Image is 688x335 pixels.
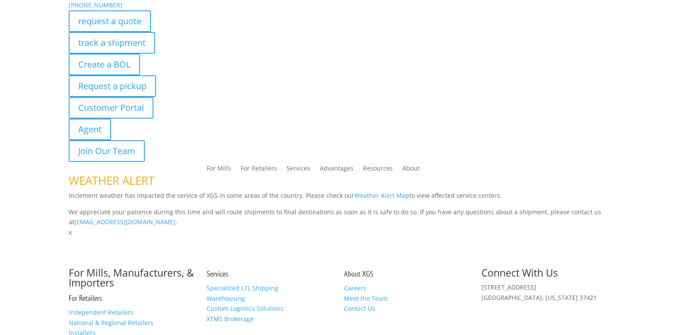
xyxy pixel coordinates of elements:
[69,140,145,162] a: Join Our Team
[207,284,278,292] a: Specialized LTL Shipping
[207,315,254,323] a: XTMS Brokerage
[320,165,354,175] a: Advantages
[354,191,409,200] a: Weather Alert Map
[344,269,373,279] a: About XGS
[69,266,194,290] a: For Mills, Manufacturers, & Importers
[363,165,393,175] a: Resources
[207,165,231,175] a: For Mills
[402,165,420,175] a: About
[74,218,175,226] a: [EMAIL_ADDRESS][DOMAIN_NAME]
[481,282,619,303] p: [STREET_ADDRESS] [GEOGRAPHIC_DATA], [US_STATE] 37421
[69,1,122,9] a: [PHONE_NUMBER]
[69,10,151,32] a: request a quote
[69,75,156,97] a: Request a pickup
[69,308,134,316] a: Independent Retailers
[69,319,153,327] a: National & Regional Retailers
[207,304,283,312] a: Custom Logistics Solutions
[69,207,619,228] p: We appreciate your patience during this time and will route shipments to final destinations as so...
[344,304,375,312] a: Contact Us
[481,303,490,311] img: group-6
[481,268,619,282] h2: Connect With Us
[69,173,154,188] span: WEATHER ALERT
[69,97,153,119] a: Customer Portal
[69,190,619,207] p: Inclement weather has impacted the service of XGS in some areas of the country. Please check our ...
[69,255,619,265] p: Complete the form below and a member of our team will be in touch within 24 hours.
[69,32,155,54] a: track a shipment
[241,165,277,175] a: For Retailers
[344,284,366,292] a: Careers
[69,227,619,238] p: x
[69,54,140,75] a: Create a BOL
[207,269,228,279] a: Services
[207,294,245,303] a: Warehousing
[69,293,102,303] a: For Retailers
[287,165,310,175] a: Services
[69,238,619,255] h1: Contact Us
[69,119,111,140] a: Agent
[344,294,388,303] a: Meet the Team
